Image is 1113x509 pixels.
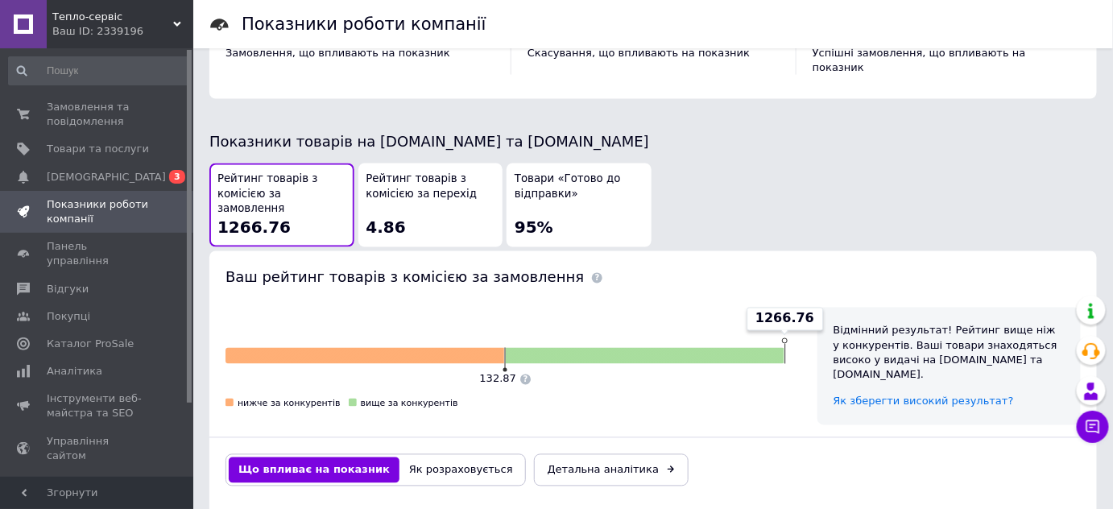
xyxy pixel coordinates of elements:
[47,476,149,505] span: Гаманець компанії
[507,163,652,247] button: Товари «Готово до відправки»95%
[52,10,173,24] span: Тепло-сервіс
[47,309,90,324] span: Покупці
[755,310,814,328] span: 1266.76
[8,56,190,85] input: Пошук
[515,172,643,201] span: Товари «Готово до відправки»
[515,218,553,238] span: 95%
[834,395,1014,408] a: Як зберегти високий результат?
[47,197,149,226] span: Показники роботи компанії
[52,24,193,39] div: Ваш ID: 2339196
[229,457,399,483] button: Що впливає на показник
[47,434,149,463] span: Управління сайтом
[366,218,406,238] span: 4.86
[813,47,1026,73] span: Успішні замовлення, що впливають на показник
[217,172,346,217] span: Рейтинг товарів з комісією за замовлення
[47,364,102,379] span: Аналітика
[834,324,1065,383] div: Відмінний результат! Рейтинг вище ніж у конкурентів. Ваші товари знаходяться високо у видачі на [...
[47,142,149,156] span: Товари та послуги
[47,282,89,296] span: Відгуки
[399,457,523,483] button: Як розраховується
[217,218,291,238] span: 1266.76
[209,133,649,150] span: Показники товарів на [DOMAIN_NAME] та [DOMAIN_NAME]
[534,454,689,486] a: Детальна аналітика
[528,47,750,59] span: Скасування, що впливають на показник
[366,172,495,201] span: Рейтинг товарів з комісією за перехід
[361,399,458,409] span: вище за конкурентів
[480,373,517,385] span: 132.87
[47,239,149,268] span: Панель управління
[238,399,341,409] span: нижче за конкурентів
[1077,411,1109,443] button: Чат з покупцем
[242,14,486,34] h1: Показники роботи компанії
[47,337,134,351] span: Каталог ProSale
[47,391,149,420] span: Інструменти веб-майстра та SEO
[225,47,450,59] span: Замовлення, що впливають на показник
[209,163,354,247] button: Рейтинг товарів з комісією за замовлення1266.76
[47,170,166,184] span: [DEMOGRAPHIC_DATA]
[225,269,584,286] span: Ваш рейтинг товарів з комісією за замовлення
[47,100,149,129] span: Замовлення та повідомлення
[169,170,185,184] span: 3
[358,163,503,247] button: Рейтинг товарів з комісією за перехід4.86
